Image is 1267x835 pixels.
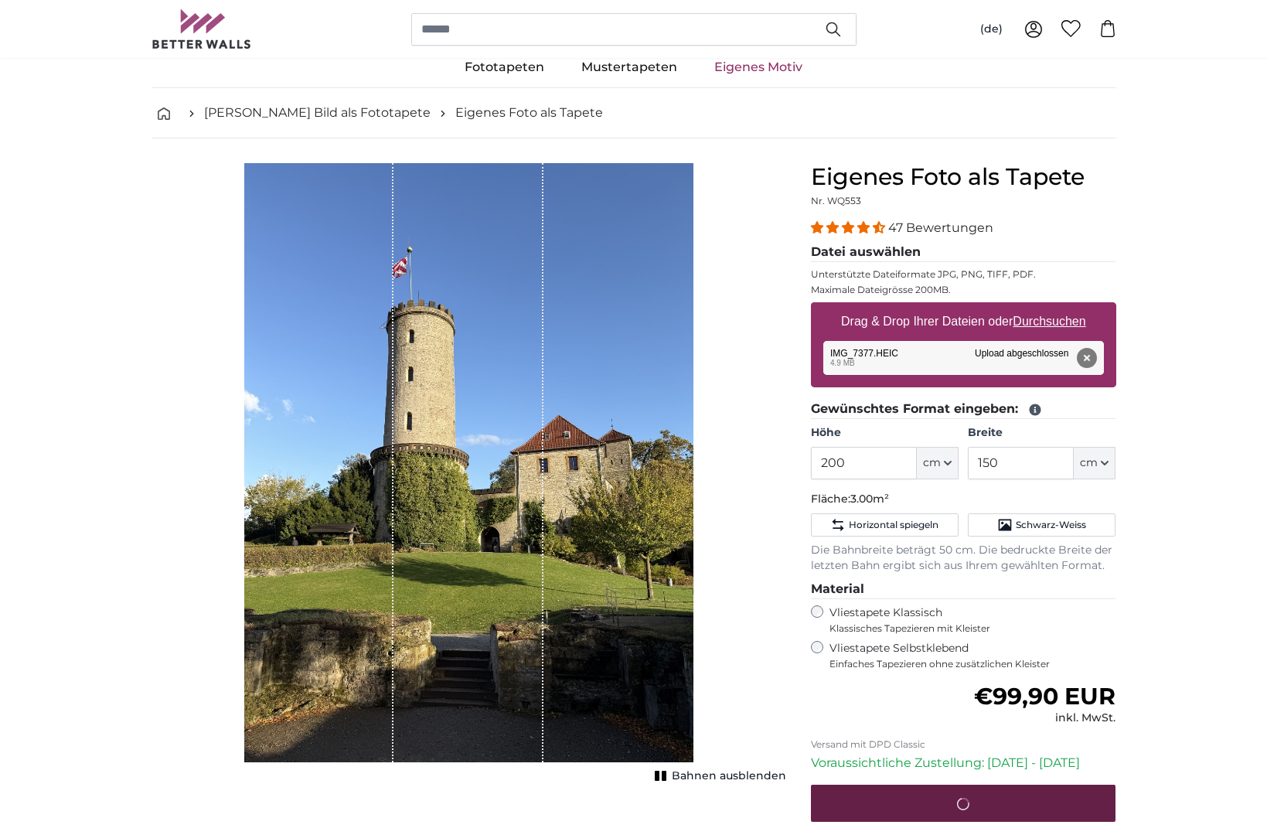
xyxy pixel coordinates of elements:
[968,15,1015,43] button: (de)
[1016,519,1086,531] span: Schwarz-Weiss
[968,425,1115,441] label: Breite
[974,711,1115,726] div: inkl. MwSt.
[1013,315,1085,328] u: Durchsuchen
[811,220,888,235] span: 4.38 stars
[974,682,1115,711] span: €99,90 EUR
[811,425,959,441] label: Höhe
[455,104,603,122] a: Eigenes Foto als Tapete
[446,47,563,87] a: Fototapeten
[811,268,1116,281] p: Unterstützte Dateiformate JPG, PNG, TIFF, PDF.
[829,641,1116,670] label: Vliestapete Selbstklebend
[563,47,696,87] a: Mustertapeten
[204,104,431,122] a: [PERSON_NAME] Bild als Fototapete
[811,580,1116,599] legend: Material
[696,47,821,87] a: Eigenes Motiv
[650,765,786,787] button: Bahnen ausblenden
[152,163,786,782] div: 1 of 1
[152,88,1116,138] nav: breadcrumbs
[917,447,959,479] button: cm
[849,519,938,531] span: Horizontal spiegeln
[811,163,1116,191] h1: Eigenes Foto als Tapete
[829,658,1116,670] span: Einfaches Tapezieren ohne zusätzlichen Kleister
[1080,455,1098,471] span: cm
[888,220,993,235] span: 47 Bewertungen
[811,492,1116,507] p: Fläche:
[811,513,959,537] button: Horizontal spiegeln
[811,284,1116,296] p: Maximale Dateigrösse 200MB.
[829,605,1103,635] label: Vliestapete Klassisch
[152,9,252,49] img: Betterwalls
[1074,447,1115,479] button: cm
[829,622,1103,635] span: Klassisches Tapezieren mit Kleister
[811,400,1116,419] legend: Gewünschtes Format eingeben:
[811,543,1116,574] p: Die Bahnbreite beträgt 50 cm. Die bedruckte Breite der letzten Bahn ergibt sich aus Ihrem gewählt...
[923,455,941,471] span: cm
[811,243,1116,262] legend: Datei auswählen
[811,738,1116,751] p: Versand mit DPD Classic
[811,754,1116,772] p: Voraussichtliche Zustellung: [DATE] - [DATE]
[835,306,1092,337] label: Drag & Drop Ihrer Dateien oder
[811,195,861,206] span: Nr. WQ553
[968,513,1115,537] button: Schwarz-Weiss
[850,492,889,506] span: 3.00m²
[672,769,786,784] span: Bahnen ausblenden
